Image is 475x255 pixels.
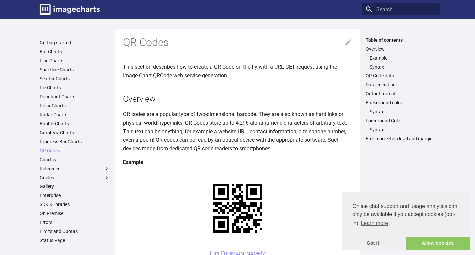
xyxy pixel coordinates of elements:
[40,4,100,15] img: logo
[366,127,436,133] nav: Foreground Color
[40,130,110,136] a: GraphViz Charts
[366,55,436,70] nav: Overview
[40,40,110,46] a: Getting started
[40,148,110,154] a: QR Codes
[40,157,110,163] a: Chart.js
[40,67,110,73] a: Sparkline Charts
[40,112,110,118] a: Radar Charts
[342,192,470,250] div: cookieconsent
[406,237,470,250] a: allow cookies
[366,118,436,124] a: Foreground Color
[40,166,110,172] label: Reference
[201,172,274,244] img: chart
[366,100,436,106] a: Background color
[123,110,352,153] p: QR codes are a popular type of two-dimensional barcode. They are also known as hardlinks or physi...
[40,219,110,225] a: Errors
[366,46,436,52] a: Overview
[342,237,406,250] a: dismiss cookie message
[362,3,440,15] input: Search
[40,139,110,145] a: Progress Bar Charts
[366,82,436,88] a: Data encoding
[40,49,110,55] a: Bar Charts
[40,237,110,243] a: Status Page
[40,192,110,198] a: Enterprise
[40,175,110,181] label: Guides
[40,94,110,100] a: Doughnut Charts
[40,58,110,64] a: Line Charts
[370,55,436,61] a: Example
[123,36,352,50] h1: QR Codes
[40,210,110,216] a: On Premise
[37,1,102,18] a: Image-Charts documentation
[40,76,110,82] a: Scatter Charts
[352,202,459,228] span: Online chat support and usage analytics can only be available if you accept cookies (opt-in).
[366,91,436,97] a: Output format
[362,37,440,43] label: Table of contents
[123,158,352,167] h4: Example
[40,246,110,252] a: Changelog
[123,93,352,105] h2: Overview
[40,85,110,91] a: Pie Charts
[40,228,110,234] a: Limits and Quotas
[360,218,389,228] a: learn more about cookies
[123,63,352,80] p: This section describes how to create a QR Code on the fly with a URL GET request using the Image-...
[366,73,436,79] a: QR Code data
[40,121,110,127] a: Bubble Charts
[40,201,110,207] a: SDK & libraries
[362,37,440,142] nav: Table of contents
[370,127,436,133] a: Syntax
[366,109,436,115] nav: Background color
[370,64,436,70] a: Syntax
[370,109,436,115] a: Syntax
[366,136,436,142] a: Error correction level and margin
[40,103,110,109] a: Polar Charts
[40,183,110,189] a: Gallery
